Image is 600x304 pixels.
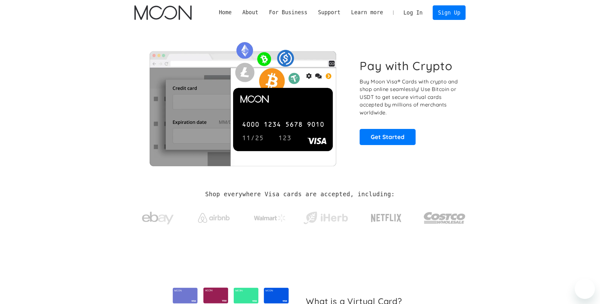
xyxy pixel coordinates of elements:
[269,9,307,16] div: For Business
[242,9,258,16] div: About
[254,214,286,222] img: Walmart
[134,5,192,20] img: Moon Logo
[302,204,349,229] a: iHerb
[205,191,395,198] h2: Shop everywhere Visa cards are accepted, including:
[313,9,346,16] div: Support
[351,9,383,16] div: Learn more
[302,210,349,226] img: iHerb
[318,9,340,16] div: Support
[134,5,192,20] a: home
[358,204,415,229] a: Netflix
[190,207,237,226] a: Airbnb
[134,202,182,231] a: ebay
[575,279,595,299] iframe: Przycisk umożliwiający otwarcie okna komunikatora
[370,210,402,226] img: Netflix
[360,78,459,117] p: Buy Moon Visa® Cards with crypto and shop online seamlessly! Use Bitcoin or USDT to get secure vi...
[424,206,466,230] img: Costco
[134,38,351,166] img: Moon Cards let you spend your crypto anywhere Visa is accepted.
[264,9,313,16] div: For Business
[433,5,466,20] a: Sign Up
[213,9,237,16] a: Home
[237,9,263,16] div: About
[246,208,293,225] a: Walmart
[198,213,230,223] img: Airbnb
[346,9,388,16] div: Learn more
[142,208,174,228] img: ebay
[398,6,428,20] a: Log In
[360,59,453,73] h1: Pay with Crypto
[424,200,466,233] a: Costco
[360,129,416,145] a: Get Started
